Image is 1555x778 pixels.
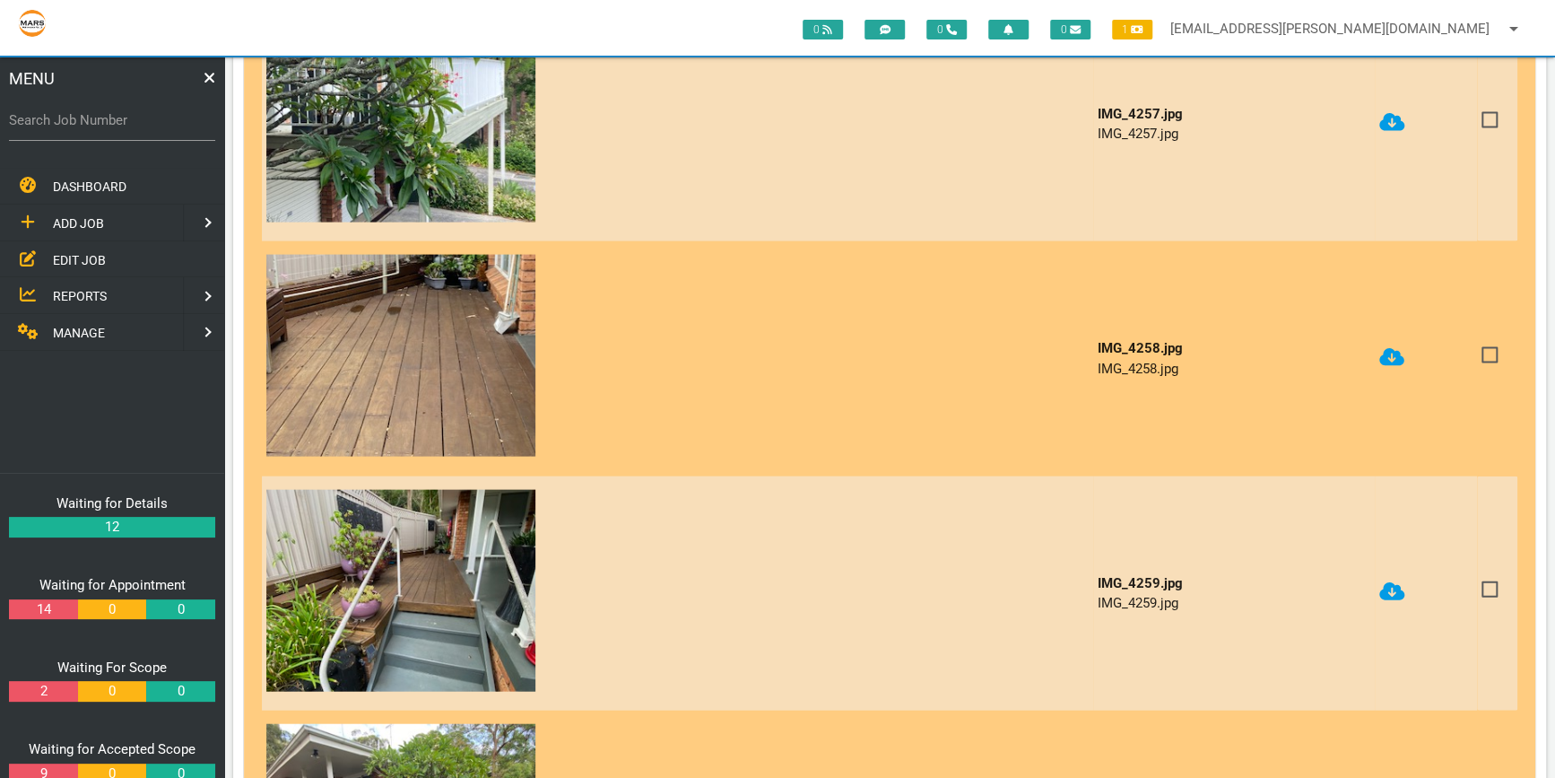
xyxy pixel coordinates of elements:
td: IMG_4258.jpg [1093,241,1375,476]
td: IMG_4259.jpg [1093,476,1375,712]
a: 0 [78,599,146,620]
b: IMG_4257.jpg [1098,106,1183,122]
a: 14 [9,599,77,620]
span: MANAGE [53,326,105,340]
img: dl [266,490,535,692]
img: s3file [18,9,47,38]
span: MENU [9,66,55,91]
span: 0 [803,20,843,39]
td: IMG_4257.jpg [1093,7,1375,242]
a: Click to download [1379,581,1404,604]
img: dl [266,255,535,457]
a: 0 [146,681,214,702]
a: Waiting For Scope [57,660,167,676]
b: IMG_4258.jpg [1098,340,1183,356]
label: Search Job Number [9,110,215,131]
a: 0 [78,681,146,702]
span: REPORTS [53,289,107,303]
a: 2 [9,681,77,702]
span: DASHBOARD [53,179,126,194]
b: IMG_4259.jpg [1098,575,1183,591]
span: EDIT JOB [53,252,106,267]
a: Waiting for Appointment [39,577,186,593]
a: 0 [146,599,214,620]
span: 1 [1112,20,1152,39]
span: 0 [926,20,967,39]
a: Click to download [1379,345,1404,369]
a: Waiting for Details [56,495,168,511]
a: Click to download [1379,111,1404,135]
a: Waiting for Accepted Scope [29,741,195,757]
span: ADD JOB [53,216,104,231]
span: 0 [1050,20,1090,39]
a: 12 [9,517,215,538]
img: dl [266,21,535,223]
